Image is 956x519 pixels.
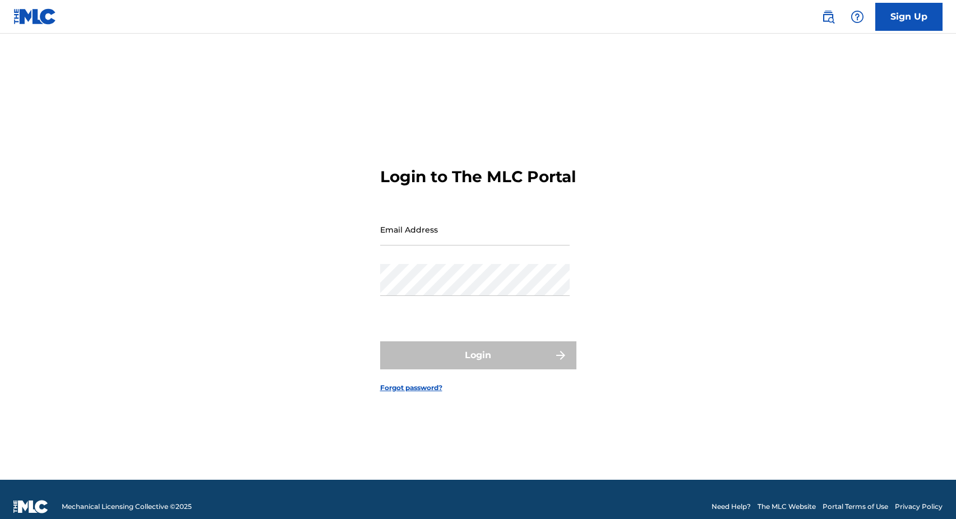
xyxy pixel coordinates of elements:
[712,502,751,512] a: Need Help?
[13,8,57,25] img: MLC Logo
[846,6,869,28] div: Help
[380,167,576,187] h3: Login to The MLC Portal
[62,502,192,512] span: Mechanical Licensing Collective © 2025
[380,383,442,393] a: Forgot password?
[895,502,943,512] a: Privacy Policy
[851,10,864,24] img: help
[817,6,839,28] a: Public Search
[758,502,816,512] a: The MLC Website
[823,502,888,512] a: Portal Terms of Use
[875,3,943,31] a: Sign Up
[13,500,48,513] img: logo
[821,10,835,24] img: search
